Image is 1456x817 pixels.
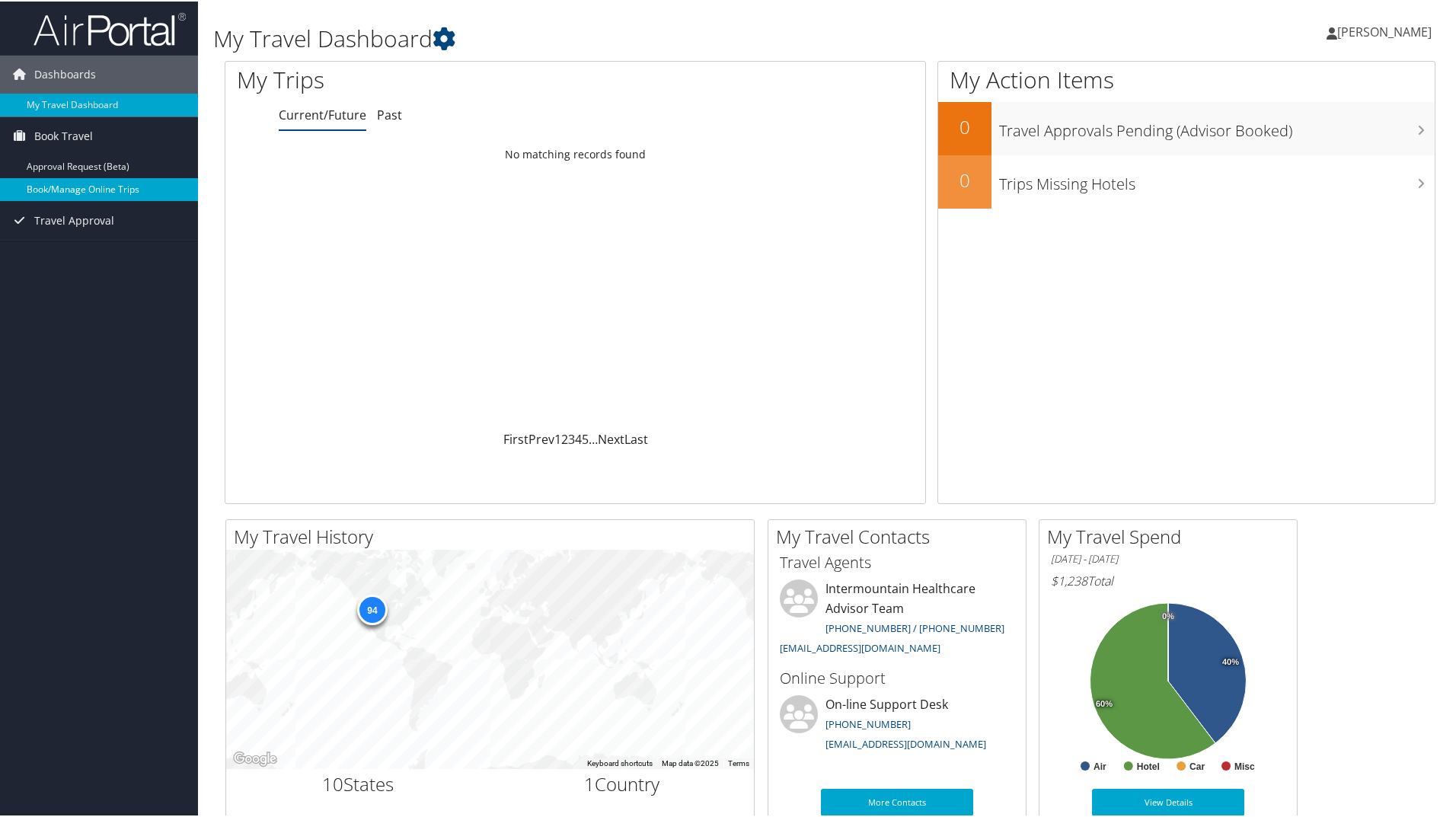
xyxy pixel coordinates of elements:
[1094,760,1106,771] text: Air
[34,54,96,92] span: Dashboards
[825,736,986,749] a: [EMAIL_ADDRESS][DOMAIN_NAME]
[1051,551,1285,565] h6: [DATE] - [DATE]
[780,666,1014,688] h3: Online Support
[938,154,1435,207] a: 0Trips Missing Hotels
[1096,698,1113,707] tspan: 60%
[1222,656,1239,665] tspan: 40%
[938,166,991,192] h2: 0
[234,522,754,548] h2: My Travel History
[213,21,1036,53] h1: My Travel Dashboard
[1051,571,1285,588] h6: Total
[598,429,624,446] a: Next
[1189,760,1205,771] text: Car
[780,640,940,653] a: [EMAIL_ADDRESS][DOMAIN_NAME]
[554,429,561,446] a: 1
[34,116,93,154] span: Book Travel
[1047,522,1297,548] h2: My Travel Spend
[1162,611,1174,620] tspan: 0%
[279,105,366,122] a: Current/Future
[582,429,589,446] a: 5
[825,716,911,729] a: [PHONE_NUMBER]
[34,200,114,238] span: Travel Approval
[1137,760,1160,771] text: Hotel
[1327,8,1447,53] a: [PERSON_NAME]
[780,551,1014,572] h3: Travel Agents
[772,694,1022,756] li: On-line Support Desk
[377,105,402,122] a: Past
[34,10,186,46] img: airportal-logo.png
[999,111,1435,140] h3: Travel Approvals Pending (Advisor Booked)
[503,429,528,446] a: First
[821,787,973,815] a: More Contacts
[322,770,343,795] span: 10
[561,429,568,446] a: 2
[230,748,280,768] a: Open this area in Google Maps (opens a new window)
[662,758,719,766] span: Map data ©2025
[772,578,1022,659] li: Intermountain Healthcare Advisor Team
[999,164,1435,193] h3: Trips Missing Hotels
[584,770,595,795] span: 1
[1337,22,1432,39] span: [PERSON_NAME]
[575,429,582,446] a: 4
[624,429,648,446] a: Last
[238,770,479,796] h2: States
[356,593,387,624] div: 94
[938,113,991,139] h2: 0
[938,62,1435,94] h1: My Action Items
[728,758,749,766] a: Terms (opens in new tab)
[225,139,925,167] td: No matching records found
[230,748,280,768] img: Google
[528,429,554,446] a: Prev
[589,429,598,446] span: …
[1234,760,1255,771] text: Misc
[1092,787,1244,815] a: View Details
[776,522,1026,548] h2: My Travel Contacts
[502,770,743,796] h2: Country
[587,757,653,768] button: Keyboard shortcuts
[237,62,622,94] h1: My Trips
[568,429,575,446] a: 3
[938,101,1435,154] a: 0Travel Approvals Pending (Advisor Booked)
[1051,571,1087,588] span: $1,238
[825,620,1004,633] a: [PHONE_NUMBER] / [PHONE_NUMBER]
